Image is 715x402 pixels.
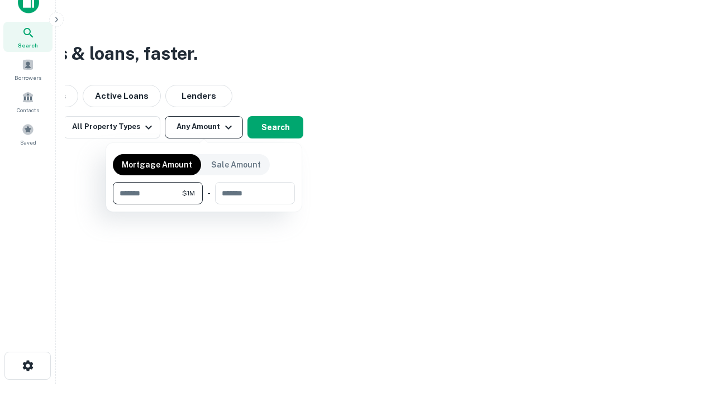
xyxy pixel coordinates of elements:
[207,182,211,204] div: -
[211,159,261,171] p: Sale Amount
[659,313,715,366] iframe: Chat Widget
[182,188,195,198] span: $1M
[122,159,192,171] p: Mortgage Amount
